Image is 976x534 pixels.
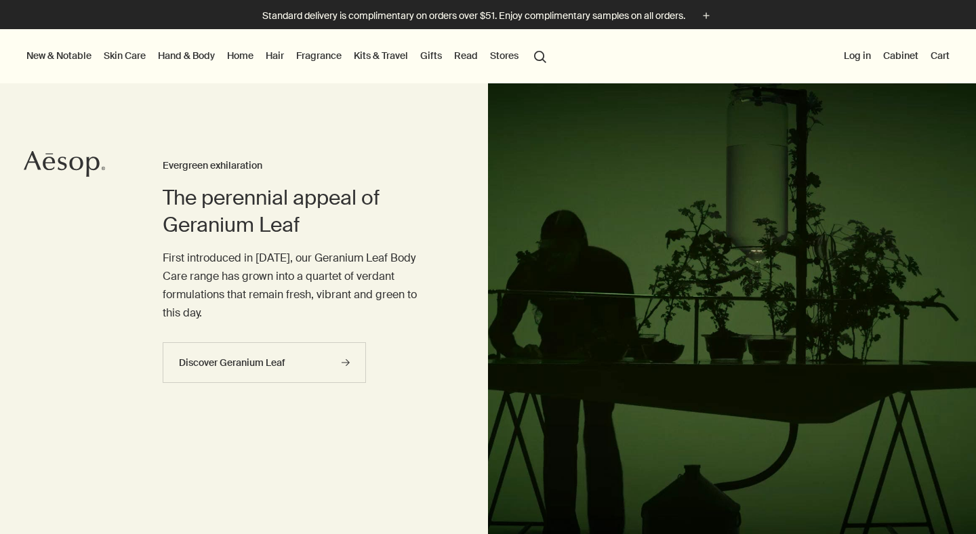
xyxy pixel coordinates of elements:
[224,47,256,64] a: Home
[24,47,94,64] button: New & Notable
[101,47,148,64] a: Skin Care
[24,29,552,83] nav: primary
[262,9,685,23] p: Standard delivery is complimentary on orders over $51. Enjoy complimentary samples on all orders.
[841,29,952,83] nav: supplementary
[163,249,434,323] p: First introduced in [DATE], our Geranium Leaf Body Care range has grown into a quartet of verdant...
[24,150,105,178] svg: Aesop
[24,150,105,181] a: Aesop
[293,47,344,64] a: Fragrance
[163,342,366,383] a: Discover Geranium Leaf
[928,47,952,64] button: Cart
[880,47,921,64] a: Cabinet
[351,47,411,64] a: Kits & Travel
[262,8,714,24] button: Standard delivery is complimentary on orders over $51. Enjoy complimentary samples on all orders.
[263,47,287,64] a: Hair
[418,47,445,64] a: Gifts
[487,47,521,64] button: Stores
[451,47,481,64] a: Read
[528,43,552,68] button: Open search
[155,47,218,64] a: Hand & Body
[841,47,874,64] button: Log in
[163,158,434,174] h3: Evergreen exhilaration
[163,184,434,239] h2: The perennial appeal of Geranium Leaf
